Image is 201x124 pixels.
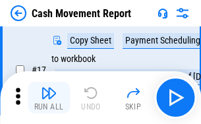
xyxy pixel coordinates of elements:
[112,82,154,113] button: Skip
[67,33,114,49] div: Copy Sheet
[158,8,168,18] img: Support
[34,103,64,111] div: Run All
[28,82,70,113] button: Run All
[32,7,131,20] div: Cash Movement Report
[125,103,142,111] div: Skip
[125,85,141,101] img: Skip
[165,87,186,108] img: Main button
[11,5,26,21] img: Back
[51,54,96,64] div: to workbook
[41,85,57,101] img: Run All
[175,5,190,21] img: Settings menu
[32,65,46,75] span: # 17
